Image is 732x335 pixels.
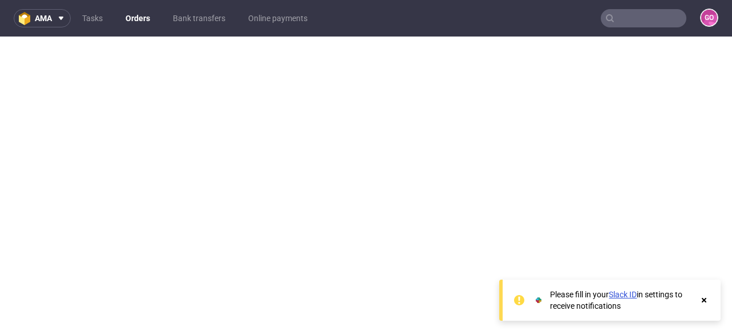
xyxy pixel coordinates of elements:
a: Bank transfers [166,9,232,27]
a: Tasks [75,9,110,27]
img: Slack [533,294,544,306]
a: Orders [119,9,157,27]
a: Slack ID [609,290,637,299]
span: ama [35,14,52,22]
div: Please fill in your in settings to receive notifications [550,289,693,312]
a: Online payments [241,9,314,27]
figcaption: GO [701,10,717,26]
button: ama [14,9,71,27]
img: logo [19,12,35,25]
